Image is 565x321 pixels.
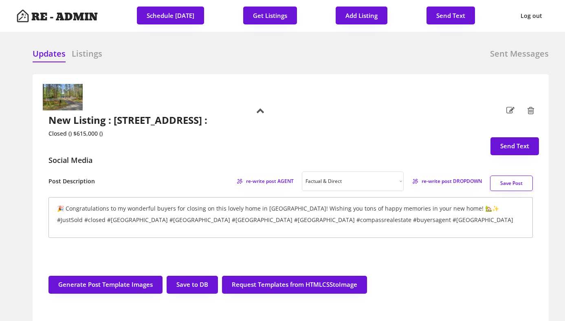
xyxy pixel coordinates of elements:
[490,176,533,191] button: Save Post
[48,114,210,126] h2: New Listing : [STREET_ADDRESS] :
[48,276,163,294] button: Generate Post Template Images
[72,48,102,59] h6: Listings
[336,7,387,24] button: Add Listing
[243,7,297,24] button: Get Listings
[48,130,210,137] div: Closed () $615,000 ()
[167,276,218,294] button: Save to DB
[33,48,66,59] h6: Updates
[236,176,294,186] button: re-write post AGENT
[137,7,204,24] button: Schedule [DATE]
[48,155,92,165] div: Social Media
[31,12,98,22] h4: RE - ADMIN
[16,9,29,22] img: Artboard%201%20copy%203.svg
[426,7,475,24] button: Send Text
[490,137,539,155] button: Send Text
[246,179,294,184] span: re-write post AGENT
[412,176,482,186] button: re-write post DROPDOWN
[490,48,549,59] h6: Sent Messages
[48,177,95,185] h6: Post Description
[422,179,482,184] span: re-write post DROPDOWN
[514,7,549,25] button: Log out
[222,276,367,294] button: Request Templates from HTMLCSStoImage
[42,84,83,110] img: 20250409202501095101000000-o.jpg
